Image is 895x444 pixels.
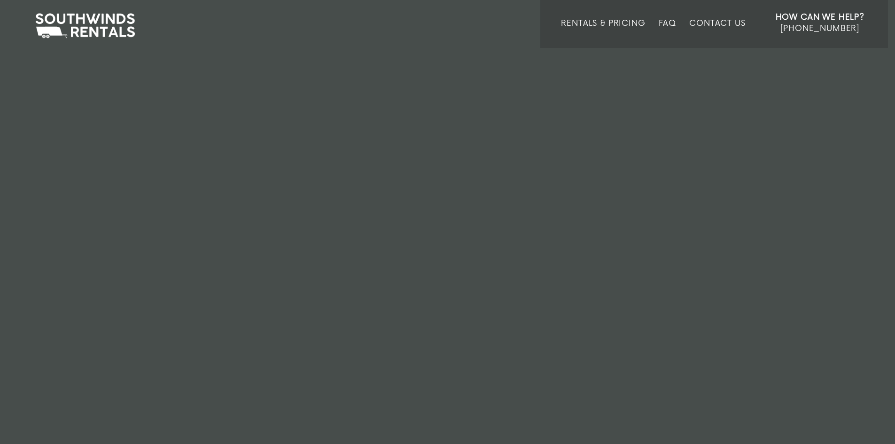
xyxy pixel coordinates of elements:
[776,12,864,41] a: How Can We Help? [PHONE_NUMBER]
[780,24,859,33] span: [PHONE_NUMBER]
[561,19,645,48] a: Rentals & Pricing
[31,11,140,40] img: Southwinds Rentals Logo
[776,13,864,22] strong: How Can We Help?
[659,19,677,48] a: FAQ
[689,19,745,48] a: Contact Us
